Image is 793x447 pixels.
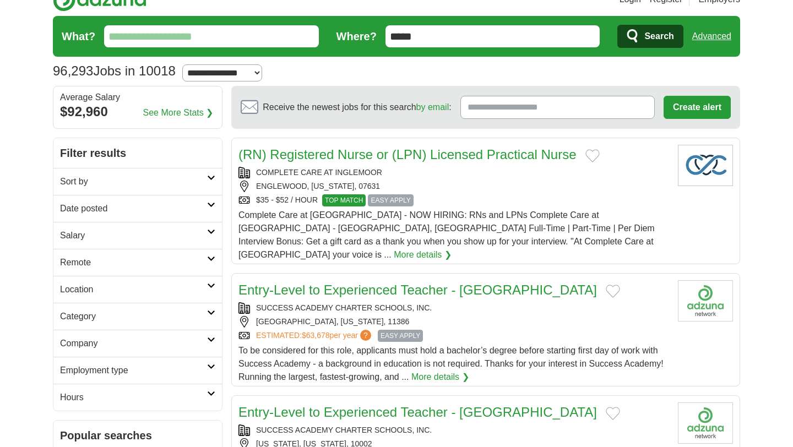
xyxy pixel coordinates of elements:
h2: Company [60,337,207,350]
a: Company [53,330,222,357]
h2: Category [60,310,207,323]
span: TOP MATCH [322,194,366,206]
span: EASY APPLY [378,330,423,342]
div: SUCCESS ACADEMY CHARTER SCHOOLS, INC. [238,424,669,436]
a: More details ❯ [411,370,469,384]
div: SUCCESS ACADEMY CHARTER SCHOOLS, INC. [238,302,669,314]
button: Search [617,25,683,48]
span: 96,293 [53,61,93,81]
span: ? [360,330,371,341]
h2: Salary [60,229,207,242]
div: Average Salary [60,93,215,102]
a: Date posted [53,195,222,222]
label: Where? [336,28,377,45]
span: $63,678 [302,331,330,340]
img: Company logo [678,402,733,444]
h2: Filter results [53,138,222,168]
a: See More Stats ❯ [143,106,214,119]
img: Company logo [678,280,733,321]
a: More details ❯ [394,248,452,261]
div: COMPLETE CARE AT INGLEMOOR [238,167,669,178]
a: ESTIMATED:$63,678per year? [256,330,373,342]
div: ENGLEWOOD, [US_STATE], 07631 [238,181,669,192]
a: Salary [53,222,222,249]
button: Add to favorite jobs [606,407,620,420]
span: EASY APPLY [368,194,413,206]
h2: Sort by [60,175,207,188]
a: Hours [53,384,222,411]
button: Add to favorite jobs [606,285,620,298]
a: Advanced [692,25,731,47]
h2: Location [60,283,207,296]
div: $35 - $52 / HOUR [238,194,669,206]
h2: Popular searches [60,427,215,444]
h2: Remote [60,256,207,269]
a: (RN) Registered Nurse or (LPN) Licensed Practical Nurse [238,147,577,162]
a: by email [416,102,449,112]
span: To be considered for this role, applicants must hold a bachelor’s degree before starting first da... [238,346,664,381]
h2: Hours [60,391,207,404]
a: Entry-Level to Experienced Teacher - [GEOGRAPHIC_DATA] [238,405,597,419]
a: Employment type [53,357,222,384]
span: Search [644,25,673,47]
div: [GEOGRAPHIC_DATA], [US_STATE], 11386 [238,316,669,328]
h2: Employment type [60,364,207,377]
span: Complete Care at [GEOGRAPHIC_DATA] - NOW HIRING: RNs and LPNs Complete Care at [GEOGRAPHIC_DATA] ... [238,210,655,259]
button: Add to favorite jobs [585,149,600,162]
h2: Date posted [60,202,207,215]
button: Create alert [664,96,731,119]
a: Remote [53,249,222,276]
span: Receive the newest jobs for this search : [263,101,451,114]
h1: Jobs in 10018 [53,63,176,78]
a: Sort by [53,168,222,195]
a: Category [53,303,222,330]
label: What? [62,28,95,45]
div: $92,960 [60,102,215,122]
img: Company logo [678,145,733,186]
a: Entry-Level to Experienced Teacher - [GEOGRAPHIC_DATA] [238,282,597,297]
a: Location [53,276,222,303]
